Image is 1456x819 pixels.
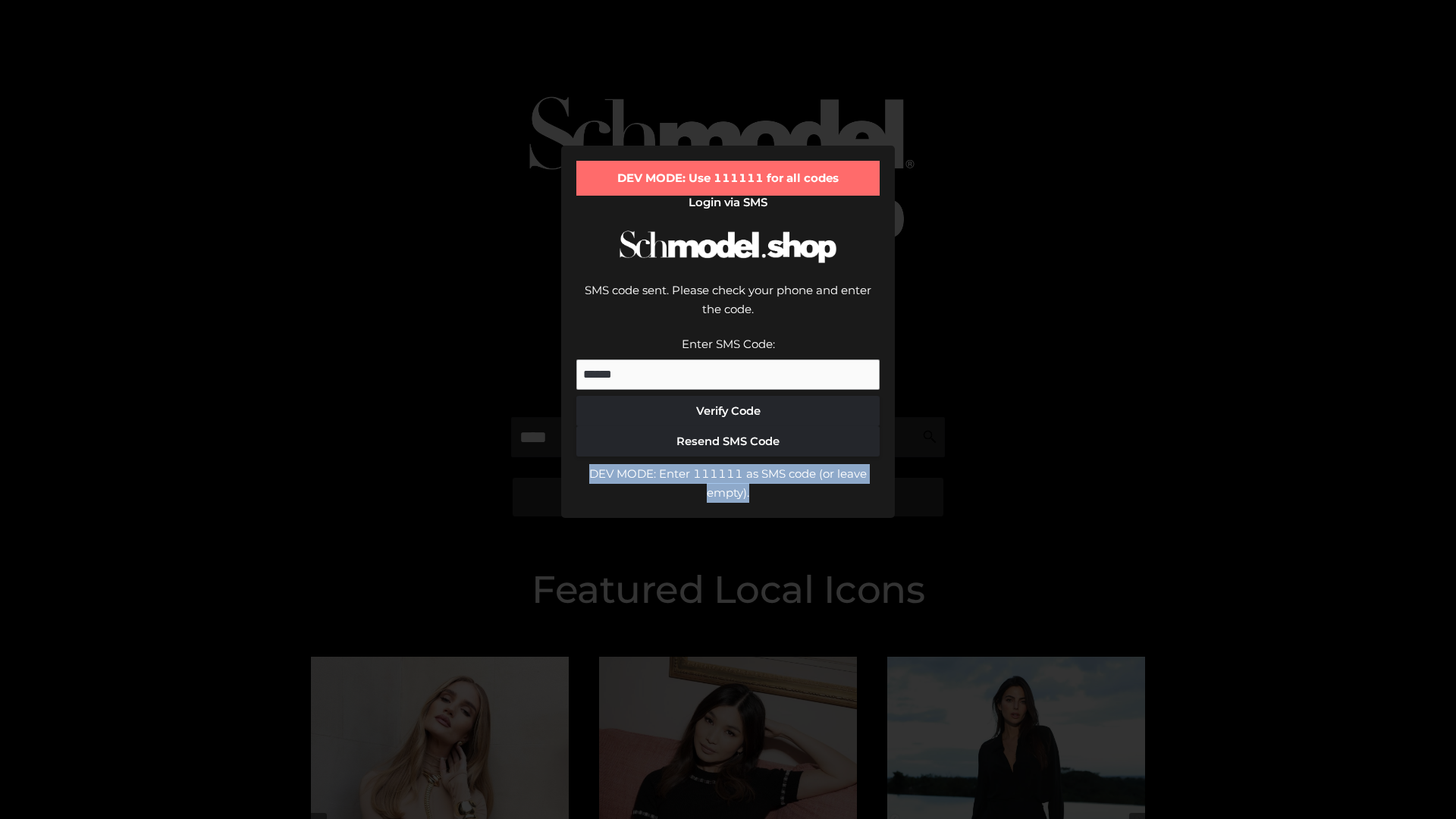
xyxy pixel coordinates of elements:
h2: Login via SMS [576,196,880,209]
img: Schmodel Logo [614,217,842,277]
button: Resend SMS Code [576,426,880,457]
div: SMS code sent. Please check your phone and enter the code. [576,281,880,334]
div: DEV MODE: Use 111111 for all codes [576,161,880,196]
label: Enter SMS Code: [682,337,775,351]
button: Verify Code [576,396,880,426]
div: DEV MODE: Enter 111111 as SMS code (or leave empty). [576,464,880,503]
